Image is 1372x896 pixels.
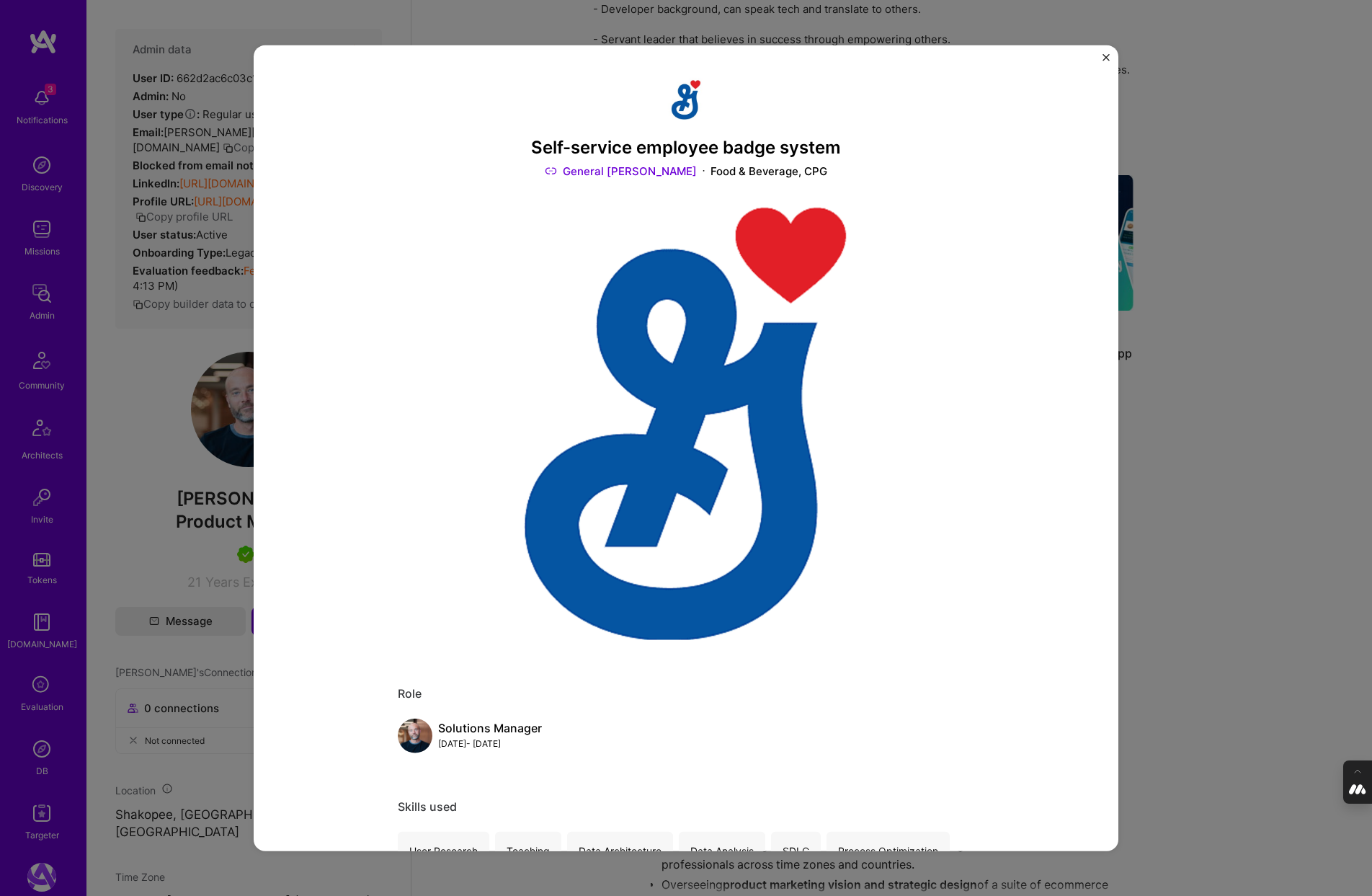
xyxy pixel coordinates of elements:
[710,164,827,179] div: Food & Beverage, CPG
[438,736,542,751] div: [DATE] - [DATE]
[545,164,557,179] img: Link
[398,799,974,815] div: Skills used
[703,164,705,179] img: Dot
[398,832,489,870] div: User Research
[1102,53,1110,68] button: Close
[827,832,950,870] div: Process Optimization
[398,686,974,701] div: Role
[438,721,542,736] div: Solutions Manager
[545,164,697,179] a: General [PERSON_NAME]
[660,74,712,125] img: Company logo
[771,832,821,870] div: SDLC
[495,832,561,870] div: Teaching
[398,208,974,640] img: Project
[567,832,673,870] div: Data Architecture
[398,137,974,158] h3: Self-service employee badge system
[679,832,765,870] div: Data Analysis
